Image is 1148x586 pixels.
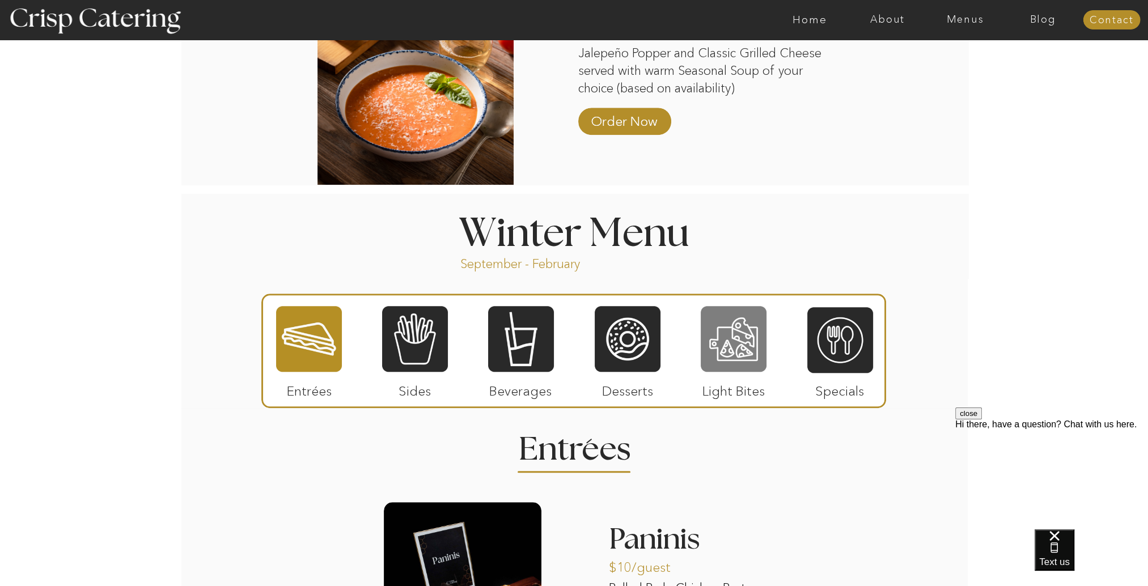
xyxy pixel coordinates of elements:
a: Menus [926,14,1004,26]
h1: Winter Menu [417,214,732,248]
a: Home [771,14,849,26]
p: Entrées [272,372,347,405]
p: $10/guest [609,548,684,581]
a: Blog [1004,14,1082,26]
p: Sides [377,372,452,405]
h3: Paninis [609,525,766,561]
p: Desserts [590,372,666,405]
p: $10/guest [578,9,654,41]
iframe: podium webchat widget prompt [955,407,1148,543]
iframe: podium webchat widget bubble [1035,529,1148,586]
a: Order Now [587,102,662,135]
a: Contact [1083,15,1140,26]
p: Light Bites [696,372,772,405]
p: Jalepeño Popper and Classic Grilled Cheese served with warm Seasonal Soup of your choice (based o... [578,45,821,96]
a: About [849,14,926,26]
h2: Entrees [519,434,630,456]
p: Specials [802,372,878,405]
p: Beverages [483,372,558,405]
p: September - February [460,256,616,269]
